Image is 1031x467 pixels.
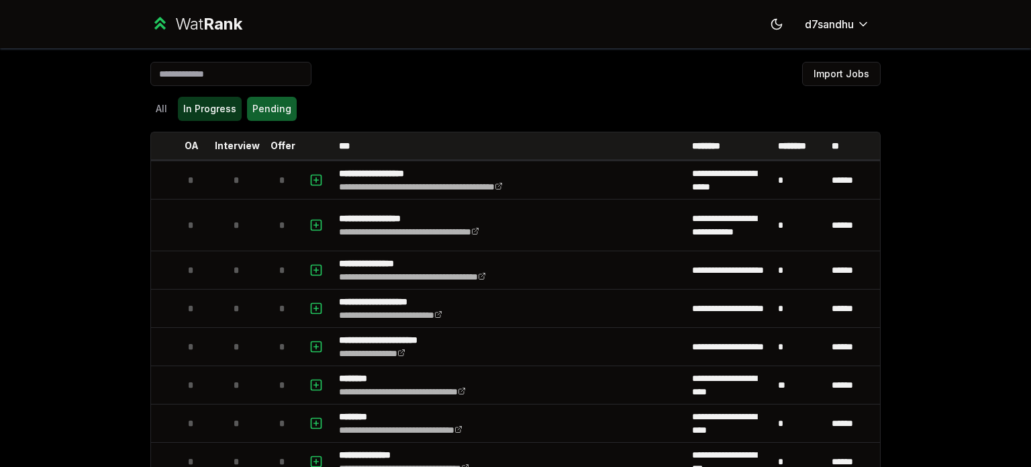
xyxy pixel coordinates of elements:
[805,16,854,32] span: d7sandhu
[271,139,295,153] p: Offer
[150,97,173,121] button: All
[802,62,881,86] button: Import Jobs
[175,13,242,35] div: Wat
[215,139,260,153] p: Interview
[794,12,881,36] button: d7sandhu
[178,97,242,121] button: In Progress
[185,139,199,153] p: OA
[150,13,242,35] a: WatRank
[247,97,297,121] button: Pending
[203,14,242,34] span: Rank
